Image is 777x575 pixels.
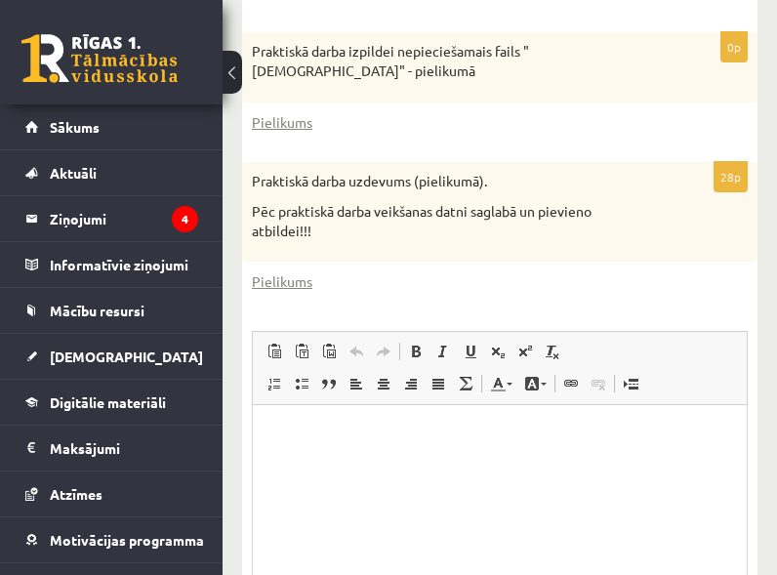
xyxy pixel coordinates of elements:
a: Ielīmēt (vadīšanas taustiņš+V) [261,339,288,364]
span: Aktuāli [50,164,97,182]
a: Maksājumi [25,426,198,471]
a: [DEMOGRAPHIC_DATA] [25,334,198,379]
a: Slīpraksts (vadīšanas taustiņš+I) [429,339,457,364]
a: Motivācijas programma [25,517,198,562]
a: Aktuāli [25,150,198,195]
a: Augšraksts [511,339,539,364]
a: Ievietot lapas pārtraukumu drukai [617,371,644,396]
a: Mācību resursi [25,288,198,333]
span: Atzīmes [50,485,102,503]
a: Pielikums [252,112,312,133]
legend: Informatīvie ziņojumi [50,242,198,287]
a: Treknraksts (vadīšanas taustiņš+B) [402,339,429,364]
a: Pasvītrojums (vadīšanas taustiņš+U) [457,339,484,364]
a: Digitālie materiāli [25,380,198,425]
a: Pielikums [252,271,312,292]
p: 28p [714,161,748,192]
a: Informatīvie ziņojumi [25,242,198,287]
a: Fona krāsa [518,371,552,396]
a: Atzīmes [25,472,198,516]
span: [DEMOGRAPHIC_DATA] [50,348,203,365]
p: 0p [720,31,748,62]
span: Digitālie materiāli [50,393,166,411]
a: Bloka citāts [315,371,343,396]
span: Sākums [50,118,100,136]
a: Teksta krāsa [484,371,518,396]
a: Ievietot no Worda [315,339,343,364]
a: Ziņojumi4 [25,196,198,241]
a: Centrēti [370,371,397,396]
a: Ievietot kā vienkāršu tekstu (vadīšanas taustiņš+pārslēgšanas taustiņš+V) [288,339,315,364]
a: Noņemt stilus [539,339,566,364]
i: 4 [172,206,198,232]
a: Atsaistīt [585,371,612,396]
a: Atcelt (vadīšanas taustiņš+Z) [343,339,370,364]
a: Izlīdzināt pa labi [397,371,425,396]
p: Praktiskā darba uzdevums (pielikumā). [252,172,650,191]
a: Izlīdzināt pa kreisi [343,371,370,396]
p: Praktiskā darba izpildei nepieciešamais fails "[DEMOGRAPHIC_DATA]" - pielikumā [252,42,650,80]
a: Izlīdzināt malas [425,371,452,396]
a: Apakšraksts [484,339,511,364]
a: Saite (vadīšanas taustiņš+K) [557,371,585,396]
span: Mācību resursi [50,302,144,319]
p: Pēc praktiskā darba veikšanas datni saglabā un pievieno atbildei!!! [252,202,650,240]
a: Atkārtot (vadīšanas taustiņš+Y) [370,339,397,364]
span: Motivācijas programma [50,531,204,549]
a: Math [452,371,479,396]
legend: Maksājumi [50,426,198,471]
a: Ievietot/noņemt sarakstu ar aizzīmēm [288,371,315,396]
a: Ievietot/noņemt numurētu sarakstu [261,371,288,396]
a: Sākums [25,104,198,149]
legend: Ziņojumi [50,196,198,241]
a: Rīgas 1. Tālmācības vidusskola [21,34,178,83]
